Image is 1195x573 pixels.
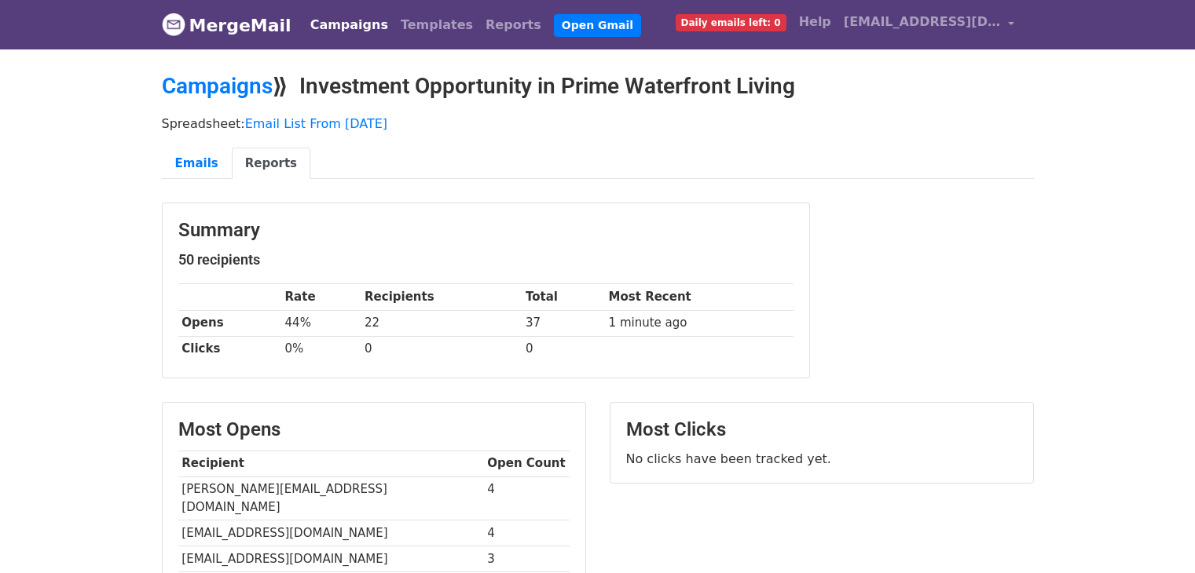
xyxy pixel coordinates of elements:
th: Recipients [361,284,522,310]
td: 44% [281,310,361,336]
h3: Most Clicks [626,418,1017,441]
a: Reports [232,148,310,180]
th: Clicks [178,336,281,362]
a: Templates [394,9,479,41]
a: MergeMail [162,9,291,42]
a: Email List From [DATE] [245,116,387,131]
td: 0 [361,336,522,362]
span: Daily emails left: 0 [676,14,786,31]
a: [EMAIL_ADDRESS][DOMAIN_NAME] [838,6,1021,43]
p: Spreadsheet: [162,115,1034,132]
th: Rate [281,284,361,310]
th: Most Recent [605,284,794,310]
th: Opens [178,310,281,336]
h3: Summary [178,219,794,242]
td: 22 [361,310,522,336]
td: [PERSON_NAME][EMAIL_ADDRESS][DOMAIN_NAME] [178,476,484,520]
img: MergeMail logo [162,13,185,36]
td: 1 minute ago [605,310,794,336]
td: [EMAIL_ADDRESS][DOMAIN_NAME] [178,520,484,546]
a: Help [793,6,838,38]
a: Campaigns [162,73,273,99]
td: 37 [522,310,605,336]
h5: 50 recipients [178,251,794,268]
a: Emails [162,148,232,180]
td: 0 [522,336,605,362]
span: [EMAIL_ADDRESS][DOMAIN_NAME] [844,13,1001,31]
h2: ⟫ Investment Opportunity in Prime Waterfront Living [162,73,1034,100]
th: Open Count [484,451,570,476]
a: Daily emails left: 0 [669,6,793,38]
td: 3 [484,546,570,572]
td: 4 [484,476,570,520]
td: 0% [281,336,361,362]
a: Campaigns [304,9,394,41]
a: Open Gmail [554,14,641,37]
h3: Most Opens [178,418,570,441]
td: [EMAIL_ADDRESS][DOMAIN_NAME] [178,546,484,572]
a: Reports [479,9,548,41]
td: 4 [484,520,570,546]
th: Total [522,284,605,310]
th: Recipient [178,451,484,476]
p: No clicks have been tracked yet. [626,451,1017,467]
